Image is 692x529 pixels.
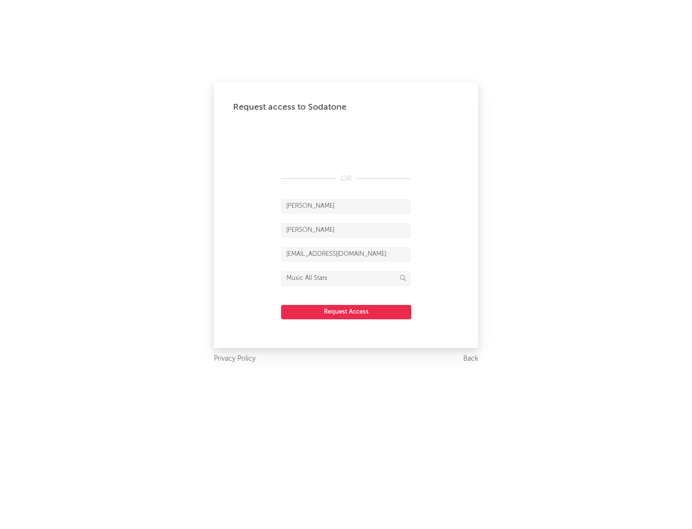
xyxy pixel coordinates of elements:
div: Request access to Sodatone [233,101,459,113]
input: Email [281,247,411,262]
a: Back [463,353,478,365]
input: Division [281,271,411,286]
div: OR [281,173,411,185]
input: Last Name [281,223,411,238]
button: Request Access [281,305,411,319]
a: Privacy Policy [214,353,256,365]
input: First Name [281,199,411,214]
